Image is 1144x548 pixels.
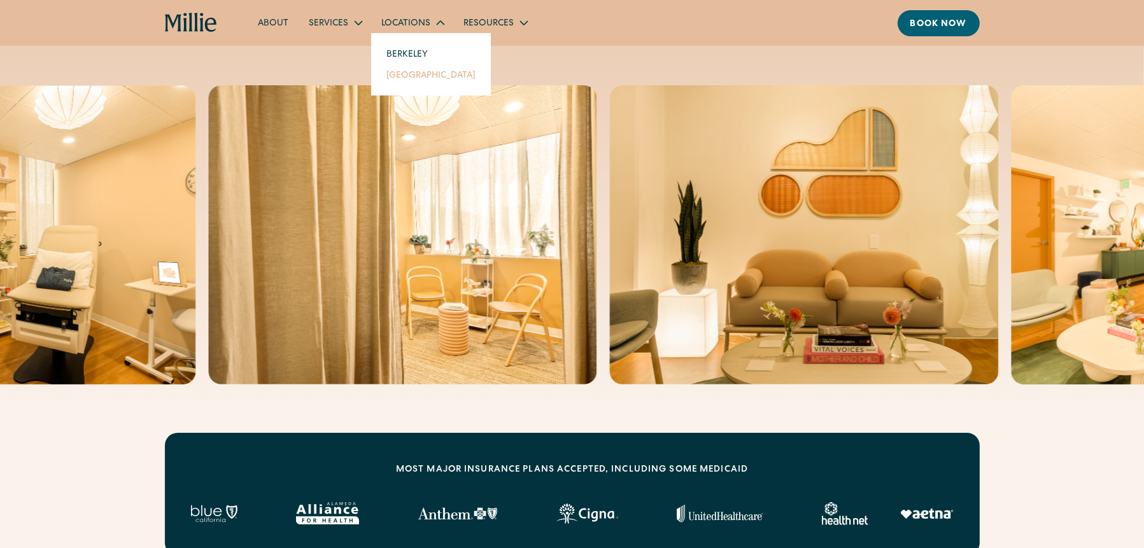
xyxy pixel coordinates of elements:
img: Alameda Alliance logo [296,502,359,524]
img: Cigna logo [556,503,618,524]
div: MOST MAJOR INSURANCE PLANS ACCEPTED, INCLUDING some MEDICAID [396,463,748,477]
img: Aetna logo [900,509,954,519]
nav: Locations [371,33,491,95]
div: Book now [910,18,967,31]
div: Resources [453,12,537,33]
a: Berkeley [376,43,486,64]
div: Locations [371,12,453,33]
div: Services [299,12,371,33]
div: Locations [381,17,430,31]
div: Services [309,17,348,31]
a: About [248,12,299,33]
a: Book now [898,10,980,36]
img: Anthem Logo [418,507,497,520]
img: Blue California logo [190,505,237,523]
div: Resources [463,17,514,31]
img: United Healthcare logo [677,505,763,523]
a: home [165,13,218,33]
a: [GEOGRAPHIC_DATA] [376,64,486,85]
img: Healthnet logo [822,502,870,525]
